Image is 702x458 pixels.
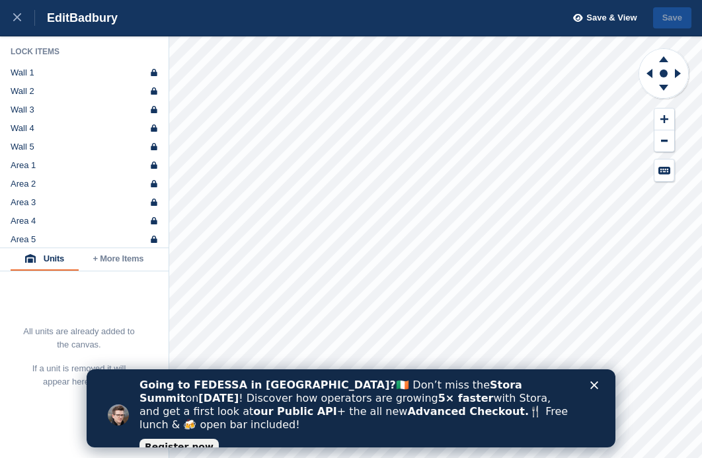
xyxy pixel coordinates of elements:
button: Zoom In [654,109,674,130]
div: Wall 2 [11,86,34,97]
div: Wall 1 [11,68,34,78]
div: Lock Items [11,46,159,57]
button: Save & View [566,7,637,29]
div: Edit Badbury [35,10,118,26]
div: Area 5 [11,234,36,245]
p: All units are already added to the canvas. [22,325,136,351]
button: Keyboard Shortcuts [654,160,674,181]
div: Wall 3 [11,105,34,115]
button: Save [653,7,691,29]
button: + More Items [79,248,158,271]
div: Area 3 [11,197,36,208]
iframe: Intercom live chat banner [87,369,615,447]
div: Close [504,12,517,20]
div: Area 1 [11,160,36,171]
div: Wall 4 [11,123,34,134]
div: Wall 5 [11,142,34,152]
p: If a unit is removed it will appear here again. [22,362,136,389]
a: Register now [53,69,132,85]
span: Save & View [586,11,637,24]
button: Zoom Out [654,130,674,152]
div: Area 2 [11,179,36,189]
button: Units [11,248,79,271]
div: Area 4 [11,216,36,226]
